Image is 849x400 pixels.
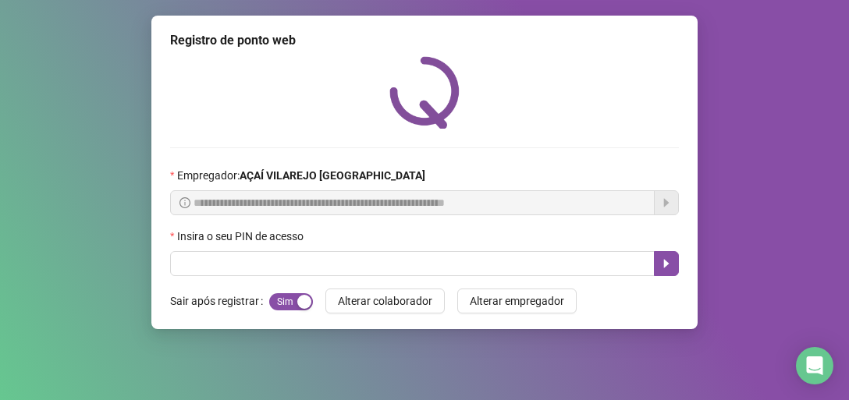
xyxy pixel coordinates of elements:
label: Insira o seu PIN de acesso [170,228,314,245]
span: Alterar empregador [470,292,564,310]
span: info-circle [179,197,190,208]
button: Alterar empregador [457,288,577,313]
div: Registro de ponto web [170,31,679,50]
span: Alterar colaborador [338,292,432,310]
img: QRPoint [389,56,460,129]
span: Empregador : [177,167,425,184]
label: Sair após registrar [170,288,269,313]
button: Alterar colaborador [325,288,445,313]
span: caret-right [660,257,673,270]
div: Open Intercom Messenger [796,347,833,384]
strong: AÇAÍ VILAREJO [GEOGRAPHIC_DATA] [240,169,425,182]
